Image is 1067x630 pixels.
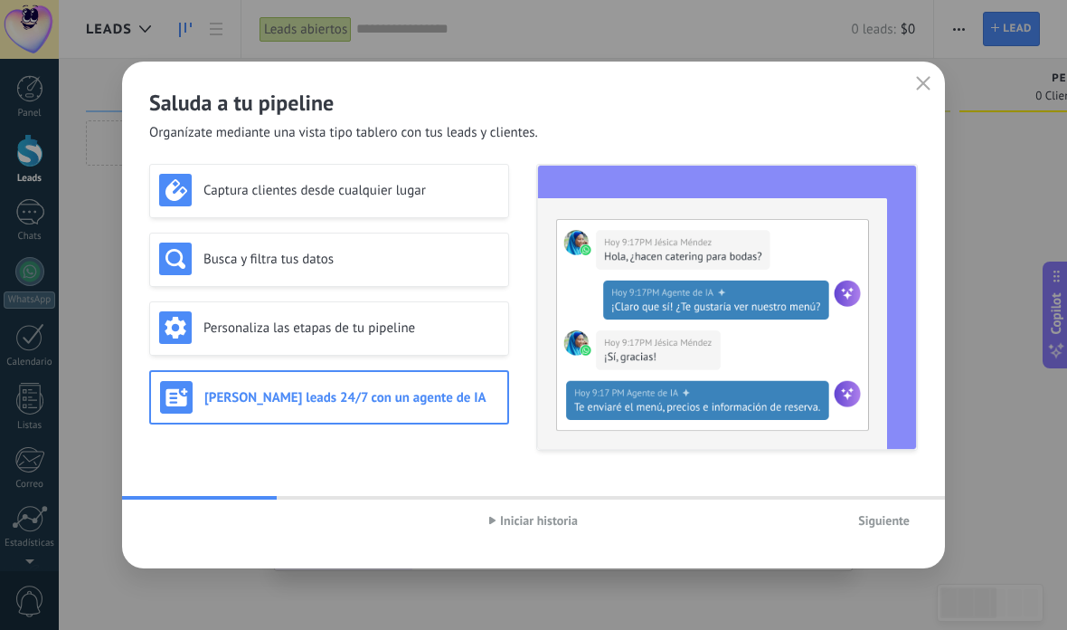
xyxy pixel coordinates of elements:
[203,182,499,199] h3: Captura clientes desde cualquier lugar
[203,320,499,337] h3: Personaliza las etapas de tu pipeline
[500,514,578,527] span: Iniciar historia
[149,89,918,117] h2: Saluda a tu pipeline
[850,507,918,534] button: Siguiente
[203,251,499,268] h3: Busca y filtra tus datos
[204,389,498,406] h3: [PERSON_NAME] leads 24/7 con un agente de IA
[149,124,538,142] span: Organízate mediante una vista tipo tablero con tus leads y clientes.
[858,514,910,527] span: Siguiente
[481,507,586,534] button: Iniciar historia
